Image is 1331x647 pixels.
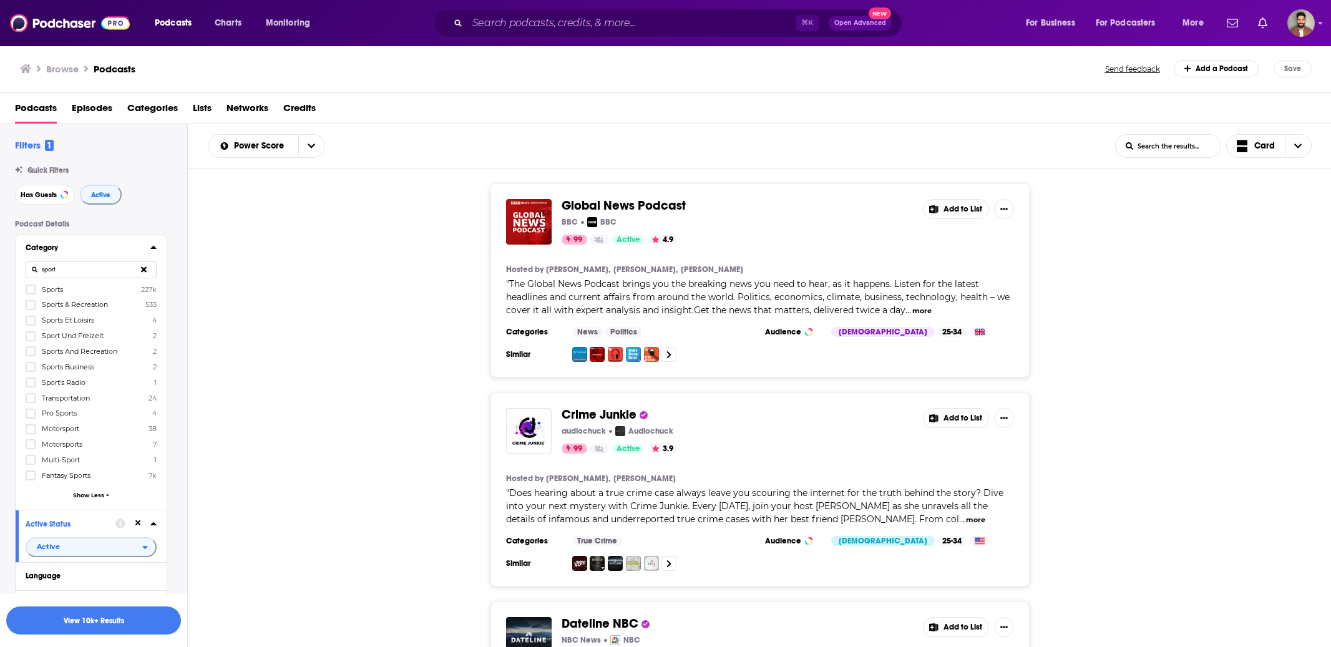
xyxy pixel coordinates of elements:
[1222,12,1243,34] a: Show notifications dropdown
[869,7,891,19] span: New
[141,285,157,294] span: 227k
[42,471,90,480] span: Fantasy Sports
[994,408,1014,428] button: Show More Button
[298,135,324,157] button: open menu
[467,13,796,33] input: Search podcasts, credits, & more...
[572,536,622,546] a: True Crime
[506,278,1010,316] span: "
[912,306,932,316] button: more
[506,278,1010,316] span: The Global News Podcast brings you the breaking news you need to hear, as it happens. Listen for ...
[923,617,989,637] button: Add to List
[613,265,678,275] a: [PERSON_NAME],
[37,543,60,550] span: Active
[149,471,157,480] span: 7k
[506,487,1003,525] span: Does hearing about a true crime case always leave you scouring the internet for the truth behind ...
[42,440,82,449] span: Motorsports
[1226,134,1312,158] button: Choose View
[42,362,94,371] span: Sports Business
[648,444,677,454] button: 3.9
[608,347,623,362] img: Economist Podcasts
[227,98,268,124] a: Networks
[91,192,110,198] span: Active
[149,424,157,433] span: 38
[94,63,135,75] a: Podcasts
[26,572,149,580] div: Language
[937,536,967,546] div: 25-34
[612,235,645,245] a: Active
[573,443,582,455] span: 99
[562,217,578,227] p: BBC
[1026,14,1075,32] span: For Business
[923,408,989,428] button: Add to List
[45,140,54,151] span: 1
[42,300,108,309] span: Sports & Recreation
[42,316,94,324] span: Sports Et Loisirs
[46,63,79,75] h3: Browse
[765,536,821,546] h3: Audience
[562,616,638,631] span: Dateline NBC
[15,220,167,228] p: Podcast Details
[42,424,79,433] span: Motorsport
[1017,13,1091,33] button: open menu
[506,349,562,359] h3: Similar
[546,474,610,484] a: [PERSON_NAME],
[155,14,192,32] span: Podcasts
[626,347,641,362] img: Daily News Brief
[605,327,642,337] a: Politics
[608,556,623,571] a: Dateline NBC
[257,13,326,33] button: open menu
[72,98,112,124] a: Episodes
[573,234,582,246] span: 99
[562,635,601,645] p: NBC News
[905,304,911,316] span: ...
[15,98,57,124] a: Podcasts
[208,134,325,158] h2: Choose List sort
[681,265,743,275] a: [PERSON_NAME]
[644,556,659,571] a: The Deck
[127,98,178,124] a: Categories
[208,142,298,150] button: open menu
[283,98,316,124] a: Credits
[506,536,562,546] h3: Categories
[266,14,310,32] span: Monitoring
[152,409,157,417] span: 4
[10,11,130,35] img: Podchaser - Follow, Share and Rate Podcasts
[994,617,1014,637] button: Show More Button
[1101,64,1164,74] button: Send feedback
[562,407,636,422] span: Crime Junkie
[1254,142,1275,150] span: Card
[26,537,157,557] button: open menu
[1096,14,1156,32] span: For Podcasters
[626,556,641,571] a: Anatomy of Murder
[215,14,241,32] span: Charts
[42,378,85,387] span: Sport's Radio
[615,426,673,436] a: AudiochuckAudiochuck
[1182,14,1204,32] span: More
[587,217,617,227] a: BBCBBC
[445,9,914,37] div: Search podcasts, credits, & more...
[546,265,610,275] a: [PERSON_NAME],
[612,444,645,454] a: Active
[831,327,935,337] div: [DEMOGRAPHIC_DATA]
[562,408,636,422] a: Crime Junkie
[145,300,157,309] span: 533
[765,327,821,337] h3: Audience
[562,235,587,245] a: 99
[153,440,157,449] span: 7
[154,455,157,464] span: 1
[193,98,212,124] span: Lists
[1287,9,1315,37] img: User Profile
[959,513,965,525] span: ...
[994,199,1014,219] button: Show More Button
[42,331,104,340] span: Sport Und Freizeit
[617,234,640,246] span: Active
[628,426,673,436] p: Audiochuck
[26,492,157,499] button: Show Less
[154,378,157,387] span: 1
[1287,9,1315,37] button: Show profile menu
[506,199,552,245] img: Global News Podcast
